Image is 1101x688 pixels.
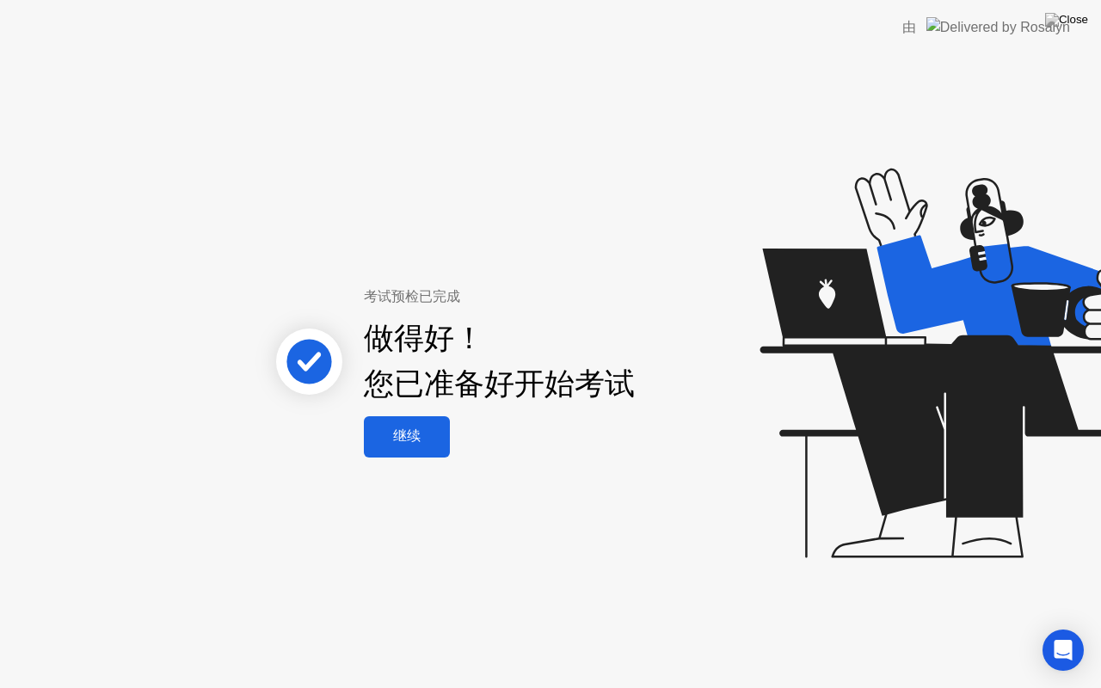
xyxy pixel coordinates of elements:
div: 继续 [369,427,445,445]
img: Close [1045,13,1088,27]
div: 由 [902,17,916,38]
img: Delivered by Rosalyn [926,17,1070,37]
div: 做得好！ 您已准备好开始考试 [364,316,635,407]
div: Open Intercom Messenger [1043,630,1084,671]
button: 继续 [364,416,450,458]
div: 考试预检已完成 [364,286,719,307]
